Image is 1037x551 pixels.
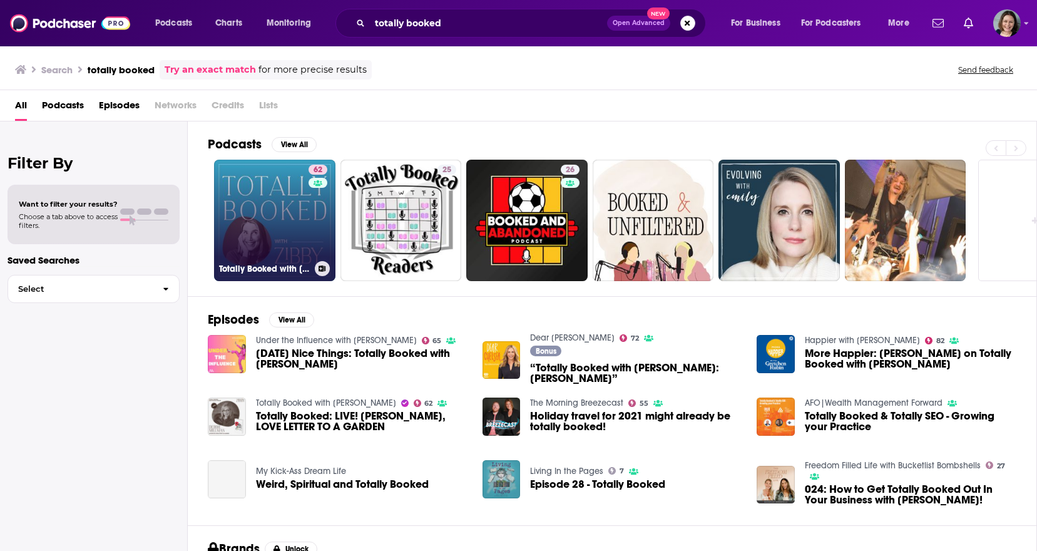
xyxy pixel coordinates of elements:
span: [DATE] Nice Things: Totally Booked with [PERSON_NAME] [256,348,467,369]
span: Episodes [99,95,140,121]
span: 55 [640,401,648,406]
a: Dear Chelsea [530,332,615,343]
span: Bonus [536,348,556,355]
a: Try an exact match [165,63,256,77]
a: 024: How to Get Totally Booked Out In Your Business with Paige Brunton! [805,484,1016,505]
span: 27 [997,463,1005,469]
button: open menu [793,13,879,33]
img: Sunday Nice Things: Totally Booked with Zibby [208,335,246,373]
a: 25 [340,160,462,281]
a: 7 [608,467,624,475]
button: View All [269,312,314,327]
span: Open Advanced [613,20,665,26]
button: open menu [879,13,925,33]
button: Open AdvancedNew [607,16,670,31]
a: 62 [414,399,433,407]
span: for more precise results [258,63,367,77]
h2: Filter By [8,154,180,172]
span: 62 [314,164,322,177]
a: Podcasts [42,95,84,121]
a: Totally Booked: LIVE! Debbie Millman, LOVE LETTER TO A GARDEN [208,398,246,436]
span: Podcasts [155,14,192,32]
img: Totally Booked & Totally SEO - Growing your Practice [757,398,795,436]
a: Weird, Spiritual and Totally Booked [256,479,429,490]
a: 26 [561,165,580,175]
span: Logged in as micglogovac [993,9,1021,37]
a: 26 [466,160,588,281]
span: 024: How to Get Totally Booked Out In Your Business with [PERSON_NAME]! [805,484,1016,505]
a: Show notifications dropdown [959,13,978,34]
span: New [647,8,670,19]
span: More [888,14,909,32]
span: 26 [566,164,575,177]
span: 65 [432,338,441,344]
img: More Happier: Gretchen on Totally Booked with Zibby Owens [757,335,795,373]
a: 82 [925,337,944,344]
button: Show profile menu [993,9,1021,37]
span: 72 [631,336,639,341]
span: 25 [442,164,451,177]
a: Episode 28 - Totally Booked [483,460,521,498]
a: 62 [309,165,327,175]
span: 7 [620,468,624,474]
a: Totally Booked: LIVE! Debbie Millman, LOVE LETTER TO A GARDEN [256,411,467,432]
span: For Business [731,14,780,32]
a: 55 [628,399,648,407]
a: Charts [207,13,250,33]
img: “Totally Booked with Zibby: Chelsea Handler” [483,341,521,379]
span: Lists [259,95,278,121]
a: Weird, Spiritual and Totally Booked [208,460,246,498]
span: More Happier: [PERSON_NAME] on Totally Booked with [PERSON_NAME] [805,348,1016,369]
button: open menu [722,13,796,33]
h2: Podcasts [208,136,262,152]
a: Living In the Pages [530,466,603,476]
span: Totally Booked: LIVE! [PERSON_NAME], LOVE LETTER TO A GARDEN [256,411,467,432]
span: Choose a tab above to access filters. [19,212,118,230]
a: Show notifications dropdown [927,13,949,34]
p: Saved Searches [8,254,180,266]
div: Search podcasts, credits, & more... [347,9,718,38]
span: 82 [936,338,944,344]
a: 27 [986,461,1005,469]
a: PodcastsView All [208,136,317,152]
a: “Totally Booked with Zibby: Chelsea Handler” [530,363,742,384]
span: Monitoring [267,14,311,32]
span: Credits [212,95,244,121]
span: Totally Booked & Totally SEO - Growing your Practice [805,411,1016,432]
span: Select [8,285,153,293]
span: “Totally Booked with [PERSON_NAME]: [PERSON_NAME]” [530,363,742,384]
h3: totally booked [88,64,155,76]
span: For Podcasters [801,14,861,32]
a: AFO|Wealth Management Forward [805,398,942,408]
a: Holiday travel for 2021 might already be totally booked! [530,411,742,432]
a: Freedom Filled Life with Bucketlist Bombshells [805,460,981,471]
span: Networks [155,95,197,121]
a: Episode 28 - Totally Booked [530,479,665,490]
button: open menu [258,13,327,33]
img: Podchaser - Follow, Share and Rate Podcasts [10,11,130,35]
a: All [15,95,27,121]
img: User Profile [993,9,1021,37]
a: My Kick-Ass Dream Life [256,466,346,476]
img: 024: How to Get Totally Booked Out In Your Business with Paige Brunton! [757,466,795,504]
span: Want to filter your results? [19,200,118,209]
button: open menu [146,13,208,33]
h3: Search [41,64,73,76]
h2: Episodes [208,312,259,327]
img: Holiday travel for 2021 might already be totally booked! [483,398,521,436]
a: Sunday Nice Things: Totally Booked with Zibby [256,348,467,369]
a: Happier with Gretchen Rubin [805,335,920,346]
a: 25 [437,165,456,175]
a: EpisodesView All [208,312,314,327]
